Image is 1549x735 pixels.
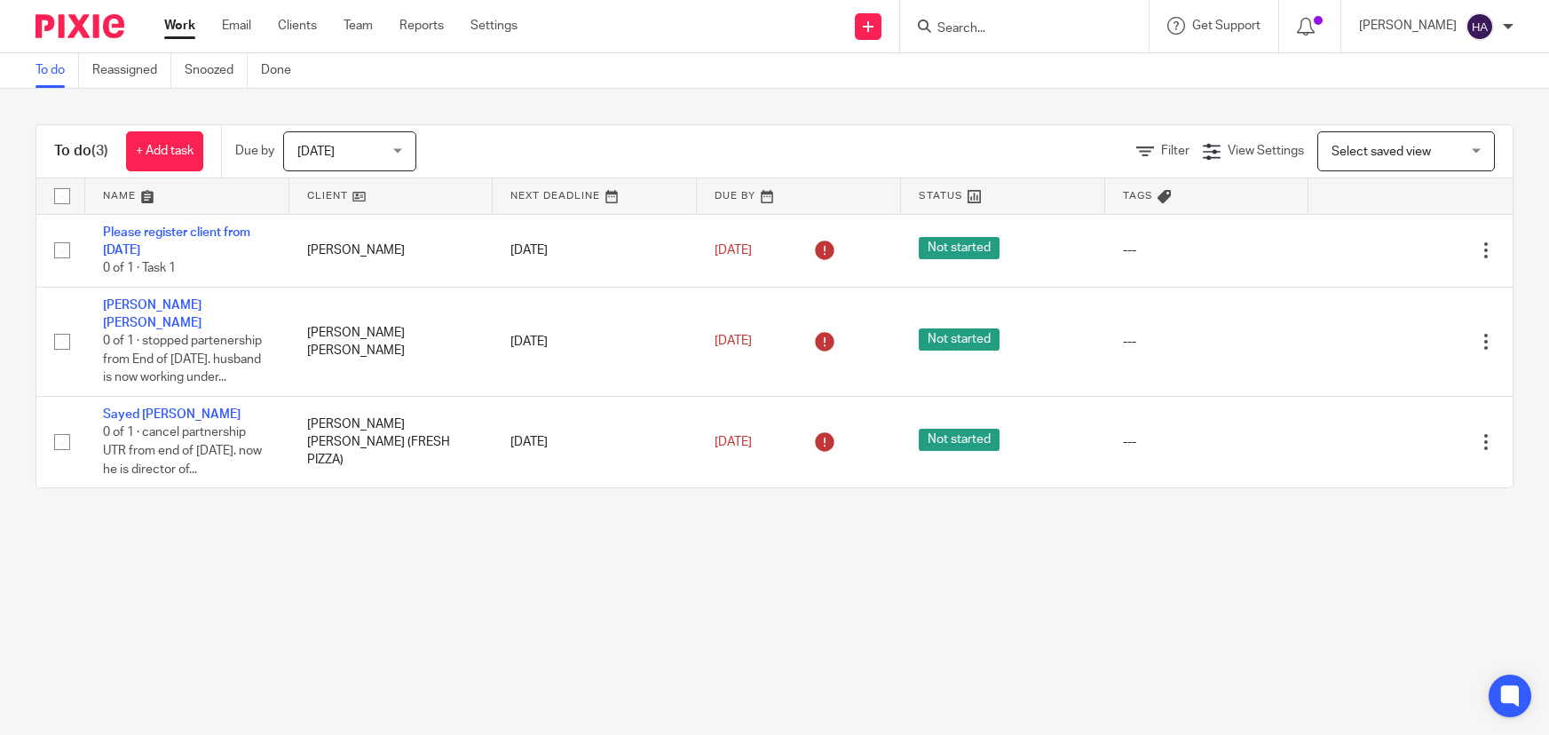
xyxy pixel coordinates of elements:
a: Email [222,17,251,35]
div: --- [1123,433,1292,451]
span: View Settings [1228,145,1304,157]
a: Sayed [PERSON_NAME] [103,408,241,421]
td: [PERSON_NAME] [PERSON_NAME] (FRESH PIZZA) [289,397,494,488]
img: svg%3E [1466,12,1494,41]
span: 0 of 1 · Task 1 [103,262,176,274]
span: Tags [1123,191,1153,201]
span: [DATE] [715,436,752,448]
span: (3) [91,144,108,158]
span: [DATE] [297,146,335,158]
p: [PERSON_NAME] [1359,17,1457,35]
input: Search [936,21,1095,37]
div: --- [1123,333,1292,351]
span: [DATE] [715,244,752,257]
a: Please register client from [DATE] [103,226,250,257]
div: --- [1123,241,1292,259]
span: Get Support [1192,20,1261,32]
p: Due by [235,142,274,160]
span: Select saved view [1332,146,1431,158]
span: [DATE] [715,336,752,348]
a: Team [344,17,373,35]
img: Pixie [36,14,124,38]
td: [PERSON_NAME] [289,214,494,287]
td: [DATE] [493,397,697,488]
span: Not started [919,328,1000,351]
span: Not started [919,429,1000,451]
span: 0 of 1 · stopped partenership from End of [DATE]. husband is now working under... [103,336,262,384]
span: 0 of 1 · cancel partnership UTR from end of [DATE]. now he is director of... [103,427,262,476]
a: Clients [278,17,317,35]
h1: To do [54,142,108,161]
a: + Add task [126,131,203,171]
a: Reassigned [92,53,171,88]
a: Work [164,17,195,35]
a: Snoozed [185,53,248,88]
a: Done [261,53,304,88]
a: Reports [399,17,444,35]
td: [DATE] [493,214,697,287]
a: [PERSON_NAME] [PERSON_NAME] [103,299,202,329]
td: [DATE] [493,287,697,396]
a: Settings [470,17,518,35]
span: Not started [919,237,1000,259]
a: To do [36,53,79,88]
span: Filter [1161,145,1189,157]
td: [PERSON_NAME] [PERSON_NAME] [289,287,494,396]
